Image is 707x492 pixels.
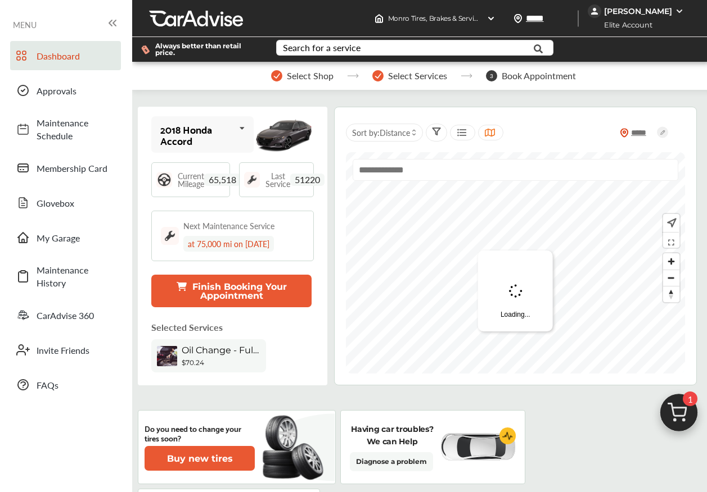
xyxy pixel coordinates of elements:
img: header-down-arrow.9dd2ce7d.svg [487,14,496,23]
span: 1 [683,391,697,406]
img: mobile_12389_st0640_046.jpg [254,112,314,157]
img: stepper-arrow.e24c07c6.svg [461,74,472,78]
button: Reset bearing to north [663,286,679,302]
img: location_vector_orange.38f05af8.svg [620,128,629,138]
a: Maintenance History [10,258,121,295]
span: Reset bearing to north [663,286,679,302]
img: diagnose-vehicle.c84bcb0a.svg [439,432,516,462]
p: Do you need to change your tires soon? [145,423,255,443]
span: Select Services [388,71,447,81]
span: 3 [486,70,497,81]
img: WGsFRI8htEPBVLJbROoPRyZpYNWhNONpIPPETTm6eUC0GeLEiAAAAAElFTkSuQmCC [675,7,684,16]
div: [PERSON_NAME] [604,6,672,16]
span: Oil Change - Full-synthetic [182,345,260,356]
span: Monro Tires, Brakes & Service 220 , [STREET_ADDRESS][US_STATE] [GEOGRAPHIC_DATA] , PA 17601 [388,14,701,22]
span: Maintenance History [37,263,115,289]
img: stepper-arrow.e24c07c6.svg [347,74,359,78]
img: oil-change-thumb.jpg [157,346,177,366]
div: Next Maintenance Service [183,220,274,231]
span: Approvals [37,84,115,97]
canvas: Map [346,152,688,373]
span: Maintenance Schedule [37,116,115,142]
img: header-home-logo.8d720a4f.svg [375,14,384,23]
a: Diagnose a problem [350,452,433,471]
a: Membership Card [10,153,121,183]
span: Elite Account [589,19,661,31]
img: header-divider.bc55588e.svg [578,10,579,27]
img: steering_logo [156,172,172,188]
span: Sort by : [352,127,410,138]
img: dollor_label_vector.a70140d1.svg [141,45,150,54]
img: new-tire.a0c7fe23.svg [262,411,329,484]
span: Book Appointment [502,71,576,81]
div: at 75,000 mi on [DATE] [183,236,274,252]
span: CarAdvise 360 [37,309,115,322]
button: Zoom in [663,253,679,270]
img: stepper-checkmark.b5569197.svg [372,70,384,81]
span: MENU [13,20,37,29]
p: Having car troubles? We can Help [350,423,435,448]
button: Finish Booking Your Appointment [151,275,312,307]
a: Invite Friends [10,335,121,365]
img: maintenance_logo [161,227,179,245]
span: Dashboard [37,49,115,62]
img: stepper-checkmark.b5569197.svg [271,70,282,81]
a: Approvals [10,76,121,105]
a: Buy new tires [145,446,257,471]
span: Last Service [265,172,290,188]
img: maintenance_logo [244,172,260,188]
span: Always better than retail price. [155,43,258,56]
div: Search for a service [283,43,361,52]
p: Selected Services [151,321,223,334]
img: cardiogram-logo.18e20815.svg [499,427,516,444]
img: cart_icon.3d0951e8.svg [652,389,706,443]
a: CarAdvise 360 [10,300,121,330]
a: FAQs [10,370,121,399]
button: Buy new tires [145,446,255,471]
a: Dashboard [10,41,121,70]
a: My Garage [10,223,121,252]
div: Loading... [478,250,553,331]
b: $70.24 [182,358,204,367]
a: Maintenance Schedule [10,111,121,148]
img: location_vector.a44bc228.svg [514,14,523,23]
span: Invite Friends [37,344,115,357]
div: 2018 Honda Accord [160,124,235,146]
span: FAQs [37,379,115,391]
span: Membership Card [37,162,115,175]
span: 51220 [290,174,325,186]
span: Select Shop [287,71,334,81]
span: My Garage [37,231,115,244]
span: Distance [380,127,410,138]
span: 65,518 [204,174,241,186]
button: Zoom out [663,270,679,286]
span: Glovebox [37,197,115,209]
img: jVpblrzwTbfkPYzPPzSLxeg0AAAAASUVORK5CYII= [588,4,601,18]
a: Glovebox [10,188,121,217]
span: Current Mileage [178,172,204,188]
img: recenter.ce011a49.svg [665,217,677,229]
